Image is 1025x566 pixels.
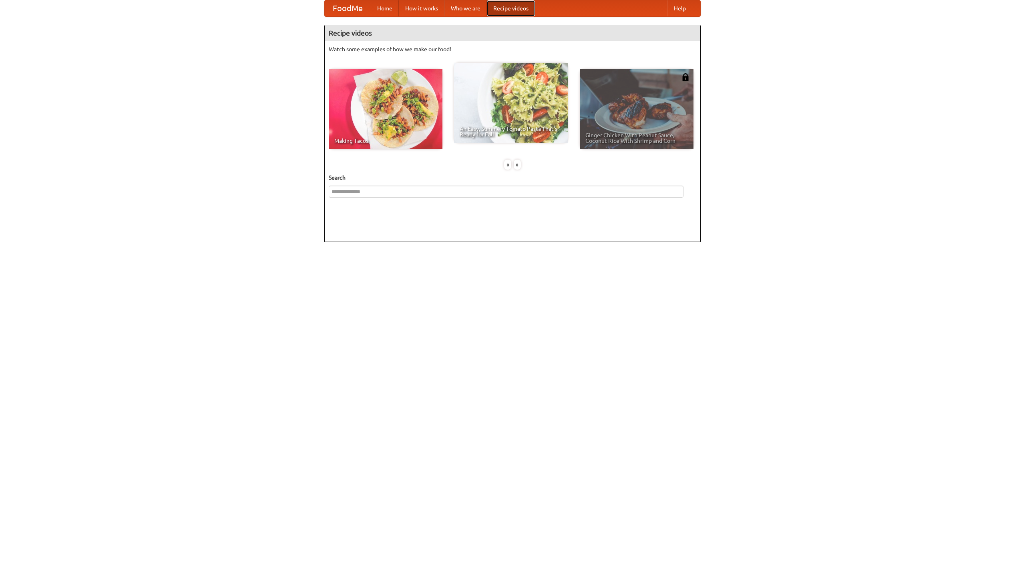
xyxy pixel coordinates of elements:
h4: Recipe videos [325,25,700,41]
a: Making Tacos [329,69,442,149]
span: An Easy, Summery Tomato Pasta That's Ready for Fall [460,126,562,137]
a: FoodMe [325,0,371,16]
a: An Easy, Summery Tomato Pasta That's Ready for Fall [454,63,568,143]
p: Watch some examples of how we make our food! [329,45,696,53]
img: 483408.png [681,73,689,81]
a: How it works [399,0,444,16]
span: Making Tacos [334,138,437,144]
div: » [514,160,521,170]
a: Home [371,0,399,16]
a: Help [667,0,692,16]
a: Who we are [444,0,487,16]
div: « [504,160,511,170]
h5: Search [329,174,696,182]
a: Recipe videos [487,0,535,16]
